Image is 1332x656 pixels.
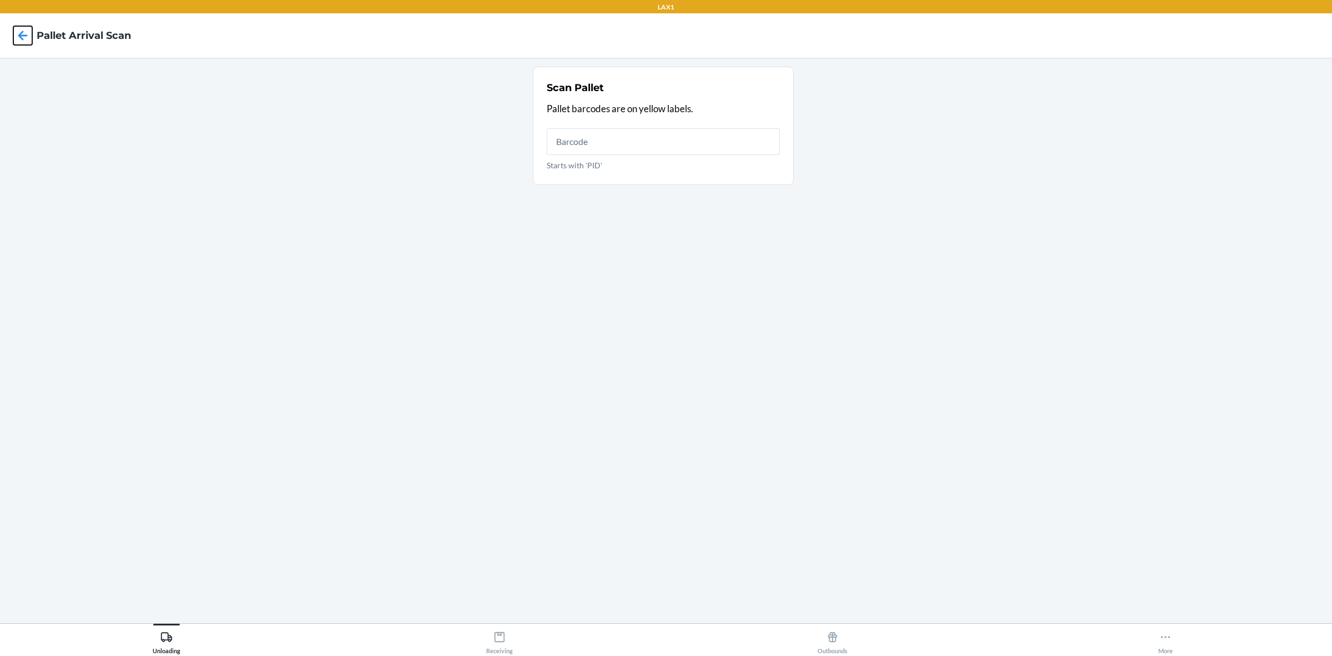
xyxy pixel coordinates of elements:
h2: Scan Pallet [547,81,604,95]
input: Starts with 'PID' [547,128,780,155]
p: Starts with 'PID' [547,159,780,171]
button: Outbounds [666,624,999,654]
div: Outbounds [818,627,847,654]
p: Pallet barcodes are on yellow labels. [547,102,780,116]
p: LAX1 [658,2,674,12]
button: Receiving [333,624,666,654]
div: More [1158,627,1173,654]
button: More [999,624,1332,654]
div: Receiving [486,627,513,654]
div: Unloading [153,627,180,654]
h4: Pallet Arrival Scan [37,28,131,43]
